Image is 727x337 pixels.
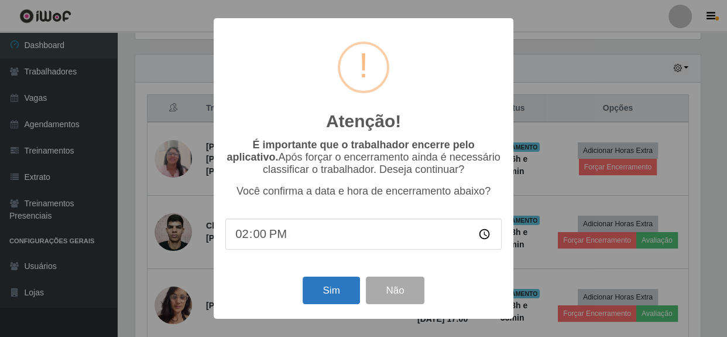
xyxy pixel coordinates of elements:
[326,111,401,132] h2: Atenção!
[303,277,359,304] button: Sim
[227,139,474,163] b: É importante que o trabalhador encerre pelo aplicativo.
[225,139,502,176] p: Após forçar o encerramento ainda é necessário classificar o trabalhador. Deseja continuar?
[366,277,424,304] button: Não
[225,185,502,198] p: Você confirma a data e hora de encerramento abaixo?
